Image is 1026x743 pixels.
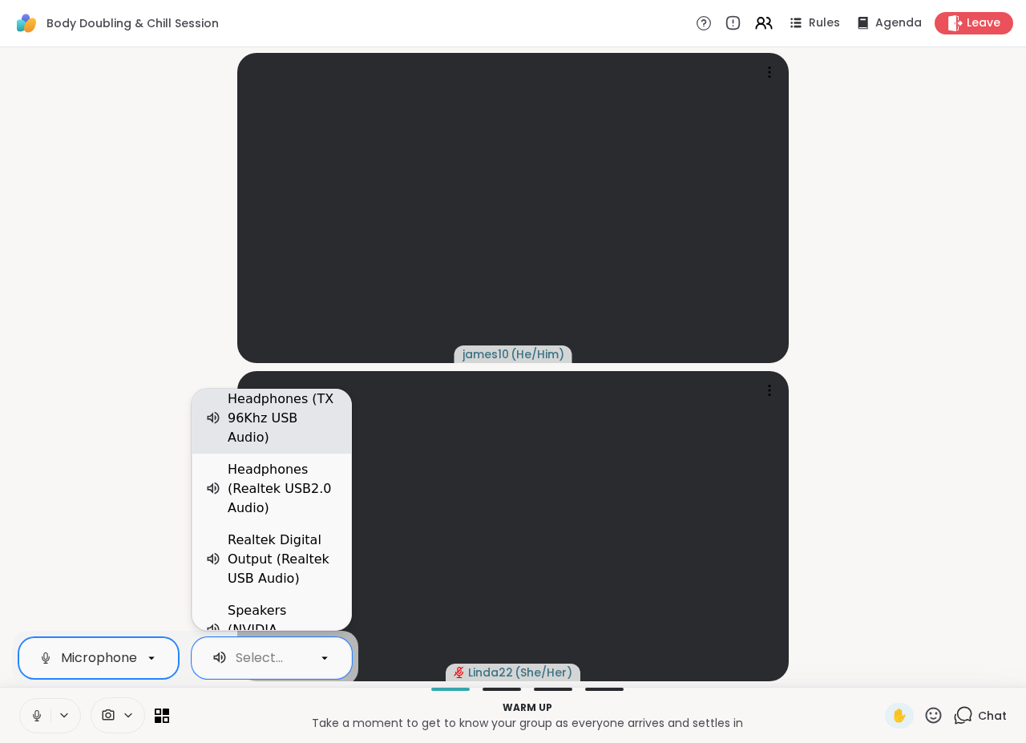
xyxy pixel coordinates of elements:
span: ✋ [891,706,907,725]
p: Warm up [179,701,875,715]
div: Speakers (NVIDIA Broadcast) [228,601,338,659]
div: Select... [236,648,283,668]
span: james10 [463,346,509,362]
div: Headphones (TX 96Khz USB Audio) [228,390,338,447]
div: Microphone (TX 96Khz USB Audio) [61,648,274,668]
span: Body Doubling & Chill Session [46,15,219,31]
span: audio-muted [454,667,465,678]
div: Headphones (Realtek USB2.0 Audio) [228,460,338,518]
span: ( She/Her ) [515,664,572,680]
span: Linda22 [468,664,513,680]
span: Leave [967,15,1000,31]
p: Take a moment to get to know your group as everyone arrives and settles in [179,715,875,731]
img: ShareWell Logomark [13,10,40,37]
div: Realtek Digital Output (Realtek USB Audio) [228,531,338,588]
span: Agenda [875,15,922,31]
span: Chat [978,708,1007,724]
span: Rules [809,15,840,31]
span: ( He/Him ) [511,346,564,362]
